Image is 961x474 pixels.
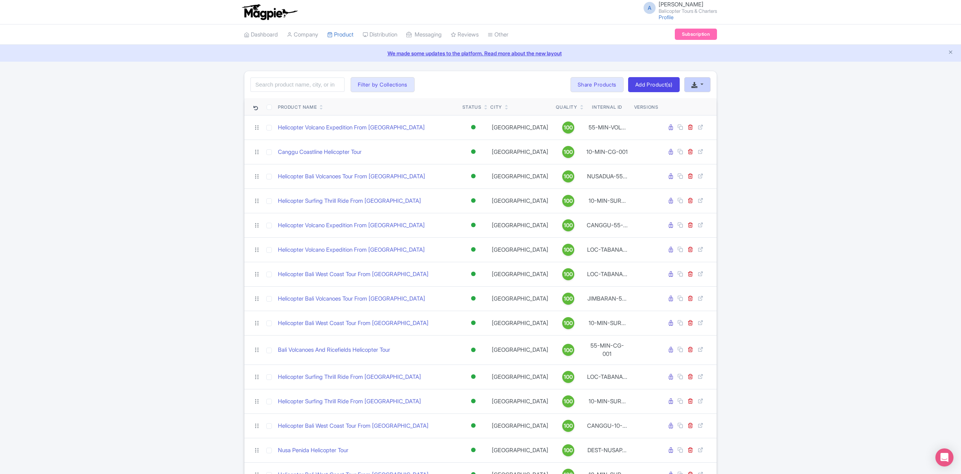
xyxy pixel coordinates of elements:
[5,49,956,57] a: We made some updates to the platform. Read more about the new layout
[487,286,553,311] td: [GEOGRAPHIC_DATA]
[327,24,354,45] a: Product
[675,29,717,40] a: Subscription
[470,220,477,231] div: Active
[583,115,631,140] td: 55-MIN-VOL...
[583,164,631,188] td: NUSADUA-55...
[644,2,656,14] span: A
[564,123,573,132] span: 100
[556,170,580,182] a: 100
[470,396,477,407] div: Active
[564,346,573,354] span: 100
[287,24,318,45] a: Company
[278,148,362,156] a: Canggu Coastline Helicopter Tour
[278,270,429,279] a: Helicopter Bali West Coast Tour From [GEOGRAPHIC_DATA]
[363,24,397,45] a: Distribution
[470,195,477,206] div: Active
[556,104,577,111] div: Quality
[570,77,624,92] a: Share Products
[278,319,429,328] a: Helicopter Bali West Coast Tour From [GEOGRAPHIC_DATA]
[564,397,573,406] span: 100
[564,373,573,381] span: 100
[278,123,425,132] a: Helicopter Volcano Expedition From [GEOGRAPHIC_DATA]
[490,104,502,111] div: City
[948,49,953,57] button: Close announcement
[462,104,482,111] div: Status
[488,24,508,45] a: Other
[556,195,580,207] a: 100
[278,221,425,230] a: Helicopter Volcano Expedition From [GEOGRAPHIC_DATA]
[556,420,580,432] a: 100
[564,172,573,181] span: 100
[487,140,553,164] td: [GEOGRAPHIC_DATA]
[250,77,345,92] input: Search product name, city, or interal id
[487,389,553,413] td: [GEOGRAPHIC_DATA]
[470,293,477,304] div: Active
[556,444,580,456] a: 100
[935,448,953,466] div: Open Intercom Messenger
[583,98,631,115] th: Internal ID
[278,295,425,303] a: Helicopter Bali Volcanoes Tour From [GEOGRAPHIC_DATA]
[351,77,415,92] button: Filter by Collections
[659,1,703,8] span: [PERSON_NAME]
[583,389,631,413] td: 10-MIN-SUR...
[470,146,477,157] div: Active
[470,420,477,431] div: Active
[583,311,631,335] td: 10-MIN-SUR...
[470,171,477,182] div: Active
[583,140,631,164] td: 10-MIN-CG-001
[556,293,580,305] a: 100
[564,148,573,156] span: 100
[470,122,477,133] div: Active
[278,397,421,406] a: Helicopter Surfing Thrill Ride From [GEOGRAPHIC_DATA]
[556,244,580,256] a: 100
[470,371,477,382] div: Active
[470,318,477,328] div: Active
[583,335,631,365] td: 55-MIN-CG-001
[631,98,662,115] th: Versions
[487,164,553,188] td: [GEOGRAPHIC_DATA]
[556,395,580,407] a: 100
[556,122,580,134] a: 100
[583,286,631,311] td: JIMBARAN-5...
[556,371,580,383] a: 100
[659,9,717,14] small: Balicopter Tours & Charters
[470,445,477,456] div: Active
[278,197,421,205] a: Helicopter Surfing Thrill Ride From [GEOGRAPHIC_DATA]
[487,237,553,262] td: [GEOGRAPHIC_DATA]
[470,345,477,355] div: Active
[583,213,631,237] td: CANGGU-55-...
[556,268,580,280] a: 100
[487,115,553,140] td: [GEOGRAPHIC_DATA]
[564,197,573,205] span: 100
[564,295,573,303] span: 100
[583,188,631,213] td: 10-MIN-SUR...
[659,14,674,20] a: Profile
[487,335,553,365] td: [GEOGRAPHIC_DATA]
[487,413,553,438] td: [GEOGRAPHIC_DATA]
[487,311,553,335] td: [GEOGRAPHIC_DATA]
[564,221,573,229] span: 100
[278,172,425,181] a: Helicopter Bali Volcanoes Tour From [GEOGRAPHIC_DATA]
[278,422,429,430] a: Helicopter Bali West Coast Tour From [GEOGRAPHIC_DATA]
[470,244,477,255] div: Active
[406,24,442,45] a: Messaging
[583,365,631,389] td: LOC-TABANA...
[628,77,680,92] a: Add Product(s)
[564,422,573,430] span: 100
[487,262,553,286] td: [GEOGRAPHIC_DATA]
[487,438,553,462] td: [GEOGRAPHIC_DATA]
[244,24,278,45] a: Dashboard
[556,344,580,356] a: 100
[278,246,425,254] a: Helicopter Volcano Expedition From [GEOGRAPHIC_DATA]
[583,237,631,262] td: LOC-TABANA...
[451,24,479,45] a: Reviews
[639,2,717,14] a: A [PERSON_NAME] Balicopter Tours & Charters
[278,346,390,354] a: Bali Volcanoes And Ricefields Helicopter Tour
[583,262,631,286] td: LOC-TABANA...
[564,319,573,327] span: 100
[240,4,299,20] img: logo-ab69f6fb50320c5b225c76a69d11143b.png
[583,438,631,462] td: DEST-NUSAP...
[564,246,573,254] span: 100
[583,413,631,438] td: CANGGU-10-...
[556,317,580,329] a: 100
